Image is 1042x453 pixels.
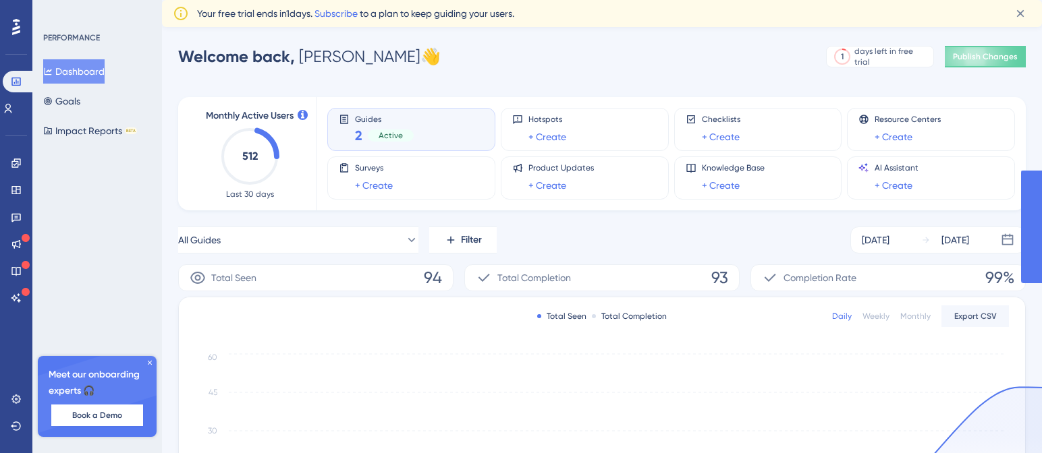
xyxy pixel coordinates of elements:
span: Guides [355,114,414,123]
tspan: 45 [209,388,217,397]
button: All Guides [178,227,418,253]
div: 1 [841,51,844,62]
span: Book a Demo [72,410,122,421]
a: + Create [528,129,566,145]
span: Last 30 days [226,189,274,200]
span: 99% [985,267,1014,289]
button: Goals [43,89,80,113]
span: Resource Centers [875,114,941,125]
div: PERFORMANCE [43,32,100,43]
a: + Create [702,177,740,193]
span: Meet our onboarding experts 🎧 [49,367,146,399]
span: AI Assistant [875,162,918,173]
span: Publish Changes [953,51,1018,62]
span: Welcome back, [178,47,295,66]
div: [DATE] [862,232,889,248]
span: Filter [461,232,482,248]
span: 94 [424,267,442,289]
tspan: 60 [208,353,217,362]
a: + Create [528,177,566,193]
span: 93 [711,267,728,289]
div: Total Completion [592,311,667,322]
div: Weekly [862,311,889,322]
span: Checklists [702,114,740,125]
tspan: 30 [208,426,217,435]
button: Filter [429,227,497,253]
button: Export CSV [941,305,1009,327]
div: Monthly [900,311,931,322]
text: 512 [242,150,258,162]
span: Hotspots [528,114,566,125]
div: [PERSON_NAME] 👋 [178,46,441,67]
span: Surveys [355,162,393,173]
span: Monthly Active Users [206,108,294,124]
a: Subscribe [314,8,358,19]
span: Total Seen [211,270,256,286]
div: BETA [125,127,137,134]
a: + Create [702,129,740,145]
button: Impact ReportsBETA [43,119,137,143]
button: Publish Changes [945,46,1026,67]
button: Dashboard [43,59,105,84]
span: Product Updates [528,162,594,173]
span: All Guides [178,232,221,248]
span: Total Completion [497,270,571,286]
div: Daily [832,311,852,322]
a: + Create [355,177,393,193]
span: 2 [355,126,362,145]
span: Completion Rate [784,270,856,286]
a: + Create [875,177,912,193]
div: Total Seen [537,311,586,322]
div: days left in free trial [854,46,929,67]
span: Export CSV [954,311,997,322]
span: Active [379,130,403,141]
iframe: UserGuiding AI Assistant Launcher [985,400,1026,440]
a: + Create [875,129,912,145]
span: Your free trial ends in 1 days. to a plan to keep guiding your users. [197,5,514,22]
span: Knowledge Base [702,162,765,173]
div: [DATE] [941,232,969,248]
button: Book a Demo [51,404,143,426]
